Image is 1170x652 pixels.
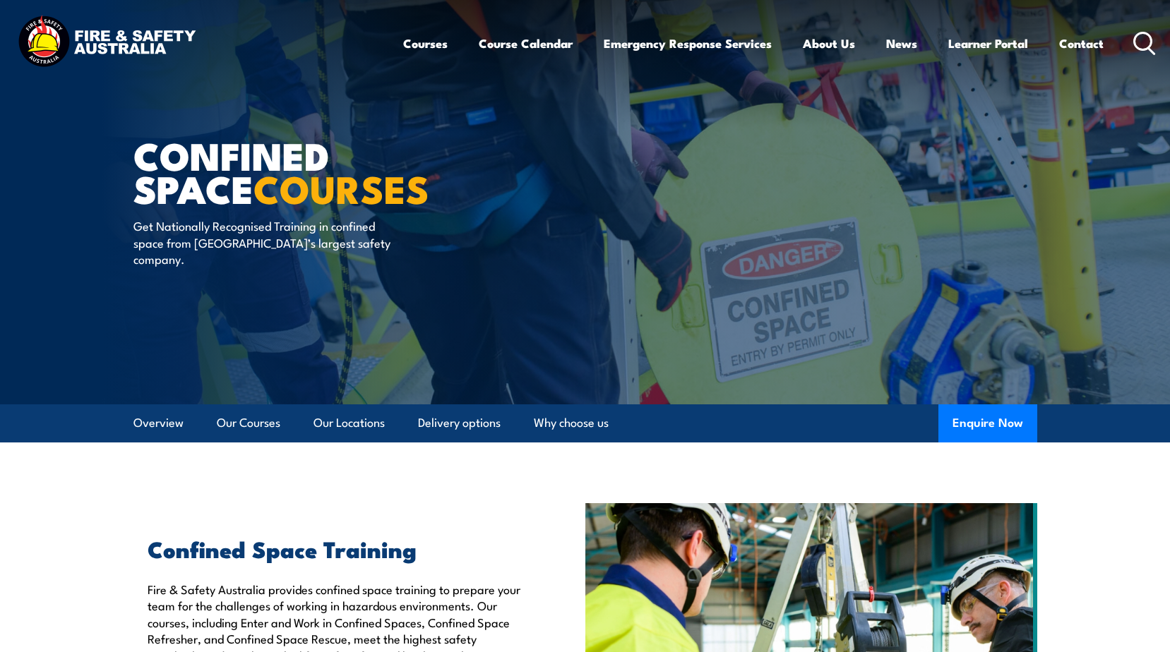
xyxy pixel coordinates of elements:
a: Overview [133,404,184,442]
a: Delivery options [418,404,501,442]
a: Why choose us [534,404,609,442]
a: Our Courses [217,404,280,442]
a: Course Calendar [479,25,573,62]
button: Enquire Now [938,404,1037,442]
a: Contact [1059,25,1104,62]
h2: Confined Space Training [148,538,520,558]
a: About Us [803,25,855,62]
a: News [886,25,917,62]
a: Learner Portal [948,25,1028,62]
a: Emergency Response Services [604,25,772,62]
a: Courses [403,25,448,62]
strong: COURSES [253,158,429,217]
p: Get Nationally Recognised Training in confined space from [GEOGRAPHIC_DATA]’s largest safety comp... [133,217,391,267]
h1: Confined Space [133,138,482,204]
a: Our Locations [314,404,385,442]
